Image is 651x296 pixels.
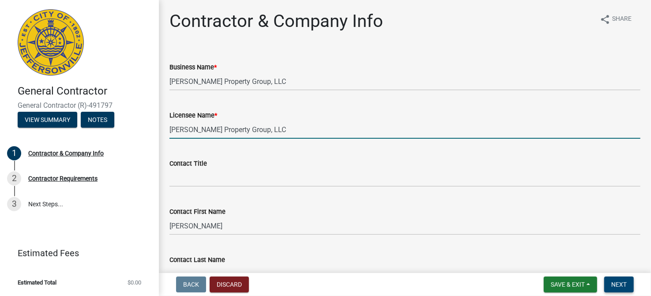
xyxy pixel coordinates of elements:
span: $0.00 [128,280,141,285]
span: Back [183,281,199,288]
a: Estimated Fees [7,244,145,262]
button: Save & Exit [544,277,597,292]
h1: Contractor & Company Info [169,11,383,32]
label: Licensee Name [169,113,217,119]
div: 1 [7,146,21,160]
span: Share [612,14,632,25]
button: Notes [81,112,114,128]
div: Contractor Requirements [28,175,98,182]
span: General Contractor (R)-491797 [18,101,141,110]
img: City of Jeffersonville, Indiana [18,9,84,76]
button: View Summary [18,112,77,128]
button: Discard [210,277,249,292]
button: Next [604,277,634,292]
button: Back [176,277,206,292]
label: Contact Title [169,161,207,167]
div: Contractor & Company Info [28,150,104,156]
div: 3 [7,197,21,211]
wm-modal-confirm: Notes [81,117,114,124]
label: Contact First Name [169,209,226,215]
span: Estimated Total [18,280,56,285]
wm-modal-confirm: Summary [18,117,77,124]
span: Next [611,281,627,288]
i: share [600,14,610,25]
label: Business Name [169,65,217,71]
button: shareShare [593,11,639,28]
label: Contact Last Name [169,257,225,263]
span: Save & Exit [551,281,585,288]
div: 2 [7,171,21,186]
h4: General Contractor [18,85,152,98]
